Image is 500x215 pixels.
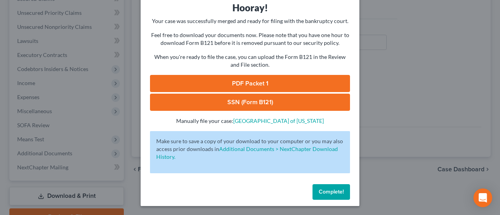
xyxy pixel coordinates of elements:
[473,188,492,207] div: Open Intercom Messenger
[312,184,350,200] button: Complete!
[150,2,350,14] h3: Hooray!
[319,188,344,195] span: Complete!
[150,17,350,25] p: Your case was successfully merged and ready for filing with the bankruptcy court.
[150,53,350,69] p: When you're ready to file the case, you can upload the Form B121 in the Review and File section.
[150,31,350,47] p: Feel free to download your documents now. Please note that you have one hour to download Form B12...
[150,94,350,111] a: SSN (Form B121)
[233,117,324,124] a: [GEOGRAPHIC_DATA] of [US_STATE]
[150,117,350,125] p: Manually file your case:
[150,75,350,92] a: PDF Packet 1
[156,137,344,161] p: Make sure to save a copy of your download to your computer or you may also access prior downloads in
[156,146,338,160] a: Additional Documents > NextChapter Download History.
